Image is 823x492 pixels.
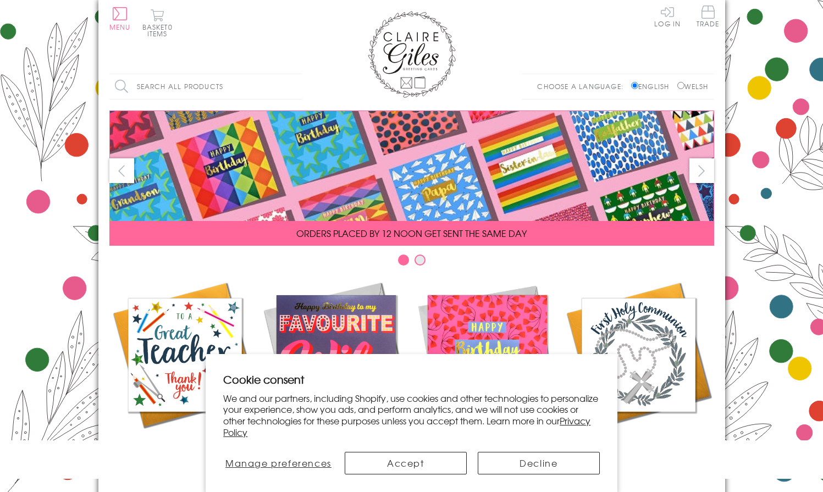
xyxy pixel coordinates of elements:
button: Manage preferences [223,452,333,474]
a: New Releases [261,279,412,452]
span: ORDERS PLACED BY 12 NOON GET SENT THE SAME DAY [296,226,527,240]
p: Choose a language: [537,81,629,91]
button: Decline [478,452,600,474]
input: Search all products [109,74,302,99]
span: Communion and Confirmation [592,439,685,465]
input: Search [291,74,302,99]
a: Log In [654,5,681,27]
a: Birthdays [412,279,563,452]
button: next [689,158,714,183]
button: Carousel Page 1 (Current Slide) [398,255,409,266]
button: Carousel Page 2 [415,255,426,266]
span: Trade [697,5,720,27]
p: We and our partners, including Shopify, use cookies and other technologies to personalize your ex... [223,393,600,438]
a: Trade [697,5,720,29]
input: Welsh [677,82,684,89]
span: Manage preferences [225,456,332,469]
label: Welsh [677,81,709,91]
label: English [631,81,675,91]
h2: Cookie consent [223,372,600,387]
span: Menu [109,22,131,32]
button: Accept [345,452,467,474]
button: prev [109,158,134,183]
img: Claire Giles Greetings Cards [368,11,456,98]
input: English [631,82,638,89]
button: Basket0 items [142,9,173,37]
span: 0 items [147,22,173,38]
a: Academic [109,279,261,452]
span: Academic [157,439,213,452]
div: Carousel Pagination [109,254,714,271]
a: Communion and Confirmation [563,279,714,465]
button: Menu [109,7,131,30]
a: Privacy Policy [223,414,590,439]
